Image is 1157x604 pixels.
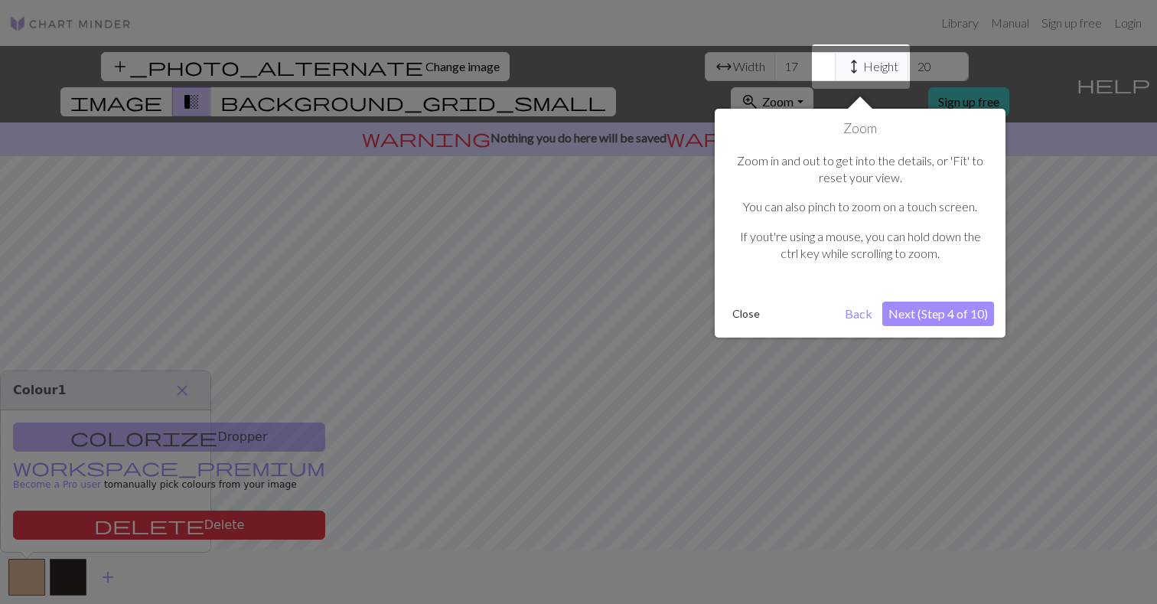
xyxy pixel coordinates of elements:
button: Next (Step 4 of 10) [882,302,994,326]
div: Zoom [715,109,1005,338]
button: Close [726,302,766,325]
p: You can also pinch to zoom on a touch screen. [734,198,986,215]
p: Zoom in and out to get into the details, or 'Fit' to reset your view. [734,152,986,187]
h1: Zoom [726,120,994,137]
button: Back [839,302,878,326]
p: If yout're using a mouse, you can hold down the ctrl key while scrolling to zoom. [734,228,986,263]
